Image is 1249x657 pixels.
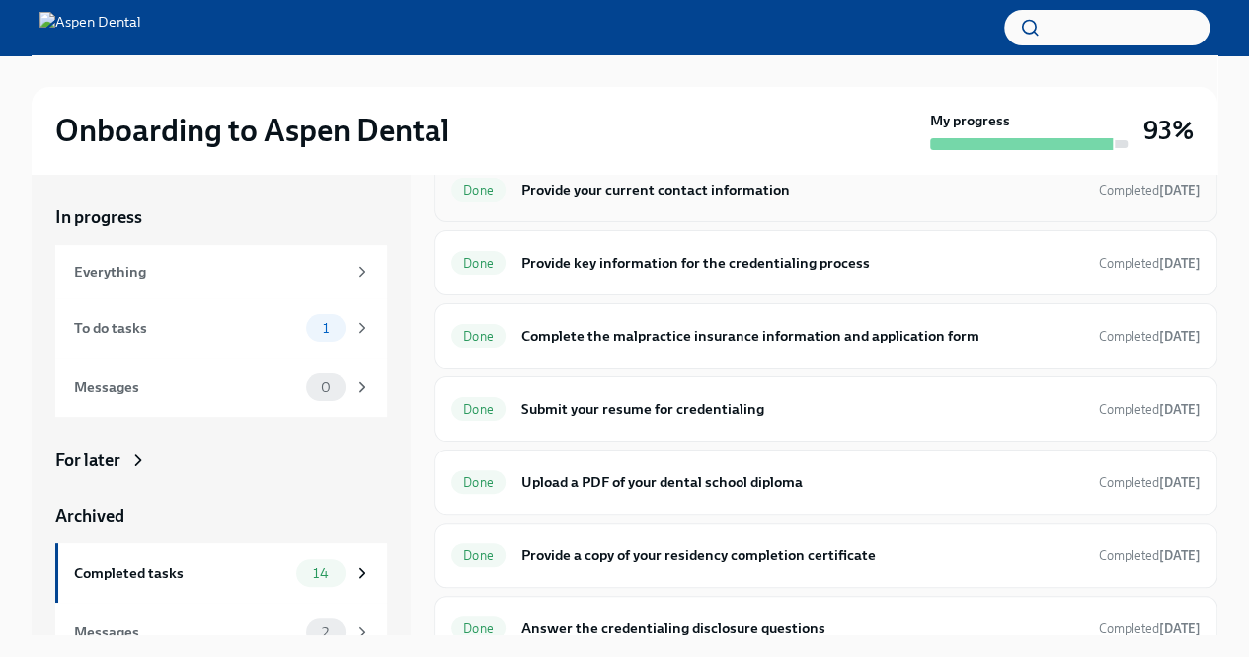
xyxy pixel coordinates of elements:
div: Messages [74,376,298,398]
a: Archived [55,504,387,528]
span: May 21st, 2025 11:57 [1099,181,1201,200]
span: 0 [309,380,343,395]
h6: Provide a copy of your residency completion certificate [521,544,1083,566]
div: For later [55,449,120,472]
span: Completed [1099,256,1201,271]
a: For later [55,449,387,472]
h6: Upload a PDF of your dental school diploma [521,471,1083,493]
a: In progress [55,205,387,229]
span: May 21st, 2025 11:59 [1099,546,1201,565]
a: DoneSubmit your resume for credentialingCompleted[DATE] [451,393,1201,425]
span: Done [451,548,506,563]
a: To do tasks1 [55,298,387,358]
span: Done [451,621,506,636]
span: June 15th, 2025 21:16 [1099,327,1201,346]
div: To do tasks [74,317,298,339]
strong: [DATE] [1159,475,1201,490]
strong: [DATE] [1159,183,1201,198]
img: Aspen Dental [39,12,141,43]
strong: [DATE] [1159,402,1201,417]
span: Completed [1099,475,1201,490]
span: Done [451,256,506,271]
span: Done [451,402,506,417]
a: Everything [55,245,387,298]
span: 2 [310,625,341,640]
span: Done [451,329,506,344]
span: Completed [1099,548,1201,563]
div: Completed tasks [74,562,288,584]
a: DoneProvide key information for the credentialing processCompleted[DATE] [451,247,1201,279]
strong: [DATE] [1159,329,1201,344]
a: DoneProvide a copy of your residency completion certificateCompleted[DATE] [451,539,1201,571]
strong: [DATE] [1159,548,1201,563]
div: Everything [74,261,346,283]
a: DoneComplete the malpractice insurance information and application formCompleted[DATE] [451,320,1201,352]
a: DoneUpload a PDF of your dental school diplomaCompleted[DATE] [451,466,1201,498]
h6: Provide your current contact information [521,179,1083,201]
h2: Onboarding to Aspen Dental [55,111,449,150]
strong: [DATE] [1159,256,1201,271]
a: DoneProvide your current contact informationCompleted[DATE] [451,174,1201,205]
a: Completed tasks14 [55,543,387,603]
span: 14 [301,566,340,581]
h6: Complete the malpractice insurance information and application form [521,325,1083,347]
span: 1 [311,321,341,336]
strong: My progress [930,111,1010,130]
a: DoneAnswer the credentialing disclosure questionsCompleted[DATE] [451,613,1201,644]
h3: 93% [1143,113,1194,148]
span: June 15th, 2025 21:19 [1099,619,1201,638]
span: Completed [1099,183,1201,198]
span: June 15th, 2025 21:07 [1099,473,1201,492]
span: Completed [1099,329,1201,344]
h6: Provide key information for the credentialing process [521,252,1083,274]
span: Completed [1099,621,1201,636]
span: May 26th, 2025 20:40 [1099,254,1201,273]
a: Messages0 [55,358,387,417]
span: Done [451,475,506,490]
h6: Submit your resume for credentialing [521,398,1083,420]
div: Messages [74,621,298,643]
span: Completed [1099,402,1201,417]
span: Done [451,183,506,198]
span: May 31st, 2025 21:29 [1099,400,1201,419]
h6: Answer the credentialing disclosure questions [521,617,1083,639]
strong: [DATE] [1159,621,1201,636]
